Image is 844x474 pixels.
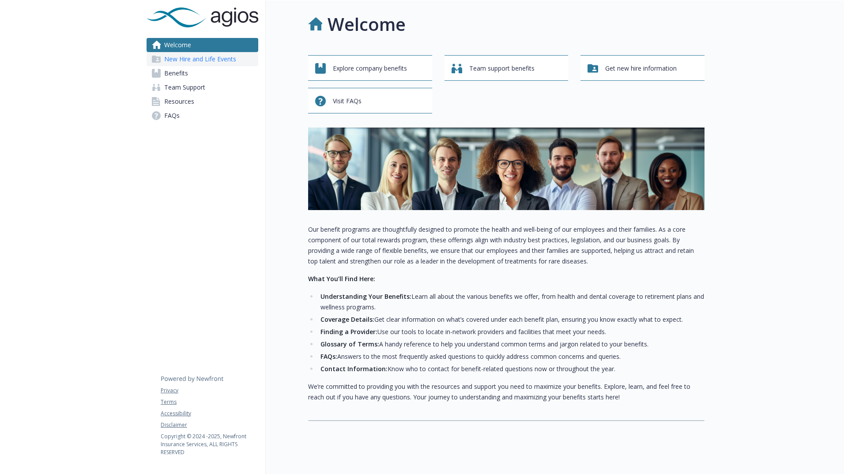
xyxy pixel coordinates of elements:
a: Resources [147,94,258,109]
strong: Contact Information: [320,365,388,373]
span: Welcome [164,38,191,52]
strong: Glossary of Terms: [320,340,379,348]
a: Accessibility [161,410,258,418]
button: Visit FAQs [308,88,432,113]
li: A handy reference to help you understand common terms and jargon related to your benefits. [318,339,705,350]
strong: FAQs: [320,352,337,361]
p: Our benefit programs are thoughtfully designed to promote the health and well-being of our employ... [308,224,705,267]
li: Use our tools to locate in-network providers and facilities that meet your needs. [318,327,705,337]
img: overview page banner [308,128,705,210]
li: Get clear information on what’s covered under each benefit plan, ensuring you know exactly what t... [318,314,705,325]
span: Visit FAQs [333,93,362,109]
span: Resources [164,94,194,109]
button: Get new hire information [580,55,705,81]
span: Explore company benefits [333,60,407,77]
span: Team support benefits [469,60,535,77]
a: FAQs [147,109,258,123]
li: Know who to contact for benefit-related questions now or throughout the year. [318,364,705,374]
a: New Hire and Life Events [147,52,258,66]
li: Answers to the most frequently asked questions to quickly address common concerns and queries. [318,351,705,362]
span: Team Support [164,80,205,94]
h1: Welcome [328,11,406,38]
span: New Hire and Life Events [164,52,236,66]
span: Get new hire information [605,60,677,77]
li: Learn all about the various benefits we offer, from health and dental coverage to retirement plan... [318,291,705,312]
a: Terms [161,398,258,406]
span: Benefits [164,66,188,80]
a: Benefits [147,66,258,80]
button: Team support benefits [445,55,569,81]
strong: What You’ll Find Here: [308,275,375,283]
a: Welcome [147,38,258,52]
a: Disclaimer [161,421,258,429]
a: Team Support [147,80,258,94]
span: FAQs [164,109,180,123]
a: Privacy [161,387,258,395]
p: Copyright © 2024 - 2025 , Newfront Insurance Services, ALL RIGHTS RESERVED [161,433,258,456]
strong: Understanding Your Benefits: [320,292,411,301]
p: We’re committed to providing you with the resources and support you need to maximize your benefit... [308,381,705,403]
strong: Coverage Details: [320,315,374,324]
button: Explore company benefits [308,55,432,81]
strong: Finding a Provider: [320,327,377,336]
